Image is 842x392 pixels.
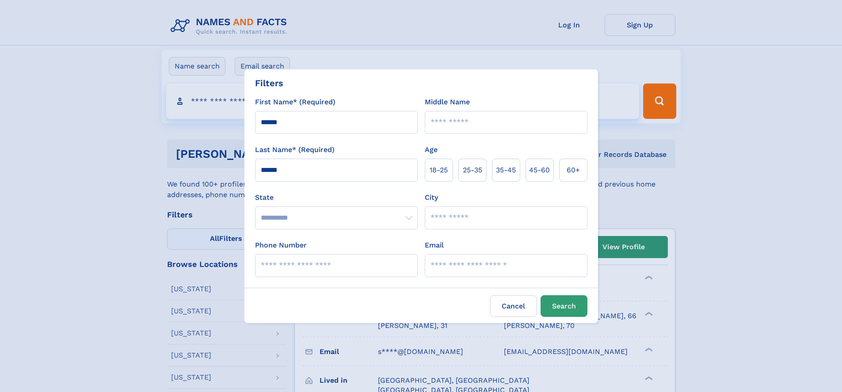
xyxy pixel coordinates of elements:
span: 25‑35 [463,165,482,175]
span: 60+ [567,165,580,175]
span: 18‑25 [430,165,448,175]
label: City [425,192,438,203]
span: 45‑60 [529,165,550,175]
button: Search [541,295,587,317]
label: State [255,192,418,203]
label: Last Name* (Required) [255,145,335,155]
label: Middle Name [425,97,470,107]
span: 35‑45 [496,165,516,175]
div: Filters [255,76,283,90]
label: Phone Number [255,240,307,251]
label: Age [425,145,438,155]
label: Cancel [490,295,537,317]
label: First Name* (Required) [255,97,335,107]
label: Email [425,240,444,251]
